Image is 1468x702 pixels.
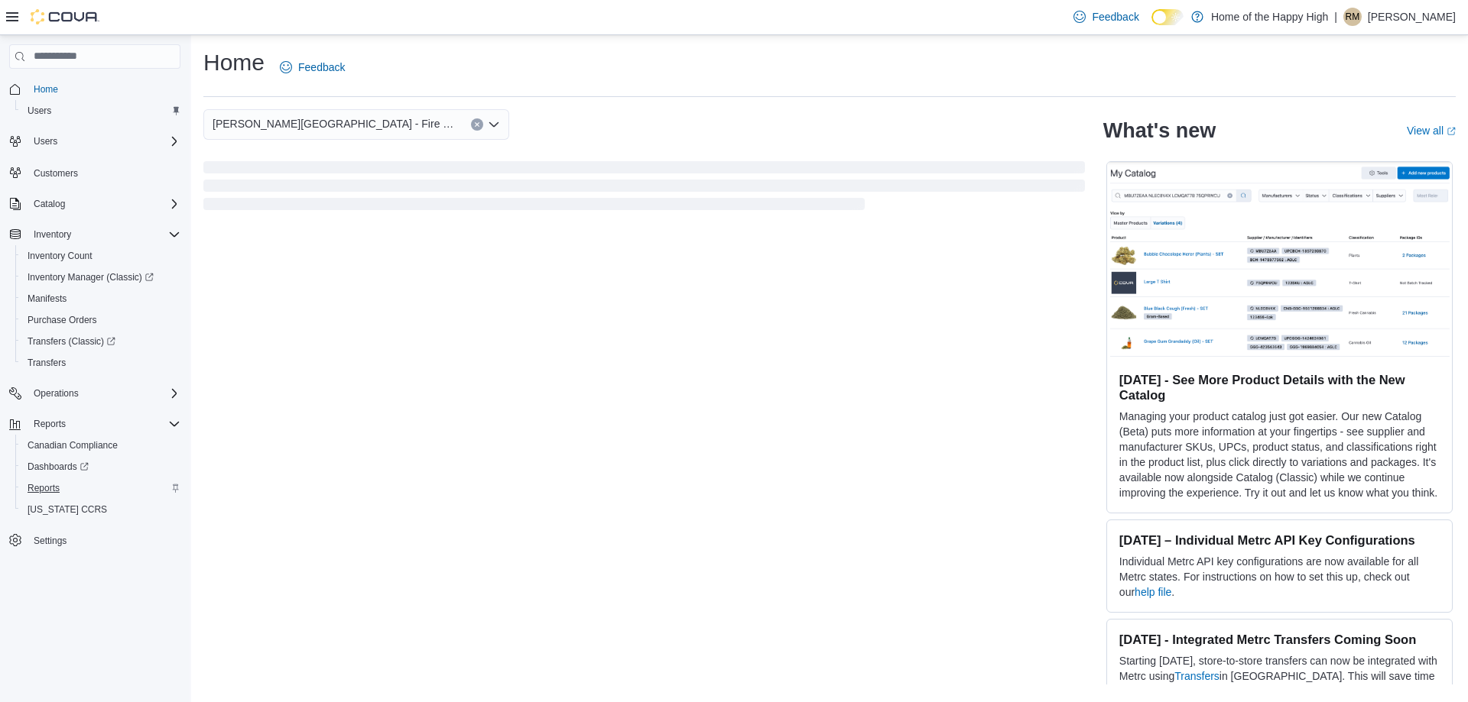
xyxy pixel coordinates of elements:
p: Managing your product catalog just got easier. Our new Catalog (Beta) puts more information at yo... [1119,409,1440,500]
span: Inventory Manager (Classic) [21,268,180,286]
h2: What's new [1103,118,1216,143]
a: View allExternal link [1407,125,1456,137]
a: Dashboards [15,456,187,477]
span: Canadian Compliance [21,436,180,455]
span: RM [1346,8,1360,26]
span: Operations [34,387,79,400]
span: Dark Mode [1151,25,1152,26]
button: Open list of options [488,118,500,131]
span: Users [21,102,180,120]
a: Reports [21,479,66,497]
span: Feedback [1092,9,1138,24]
button: Home [3,78,187,100]
a: Inventory Manager (Classic) [15,267,187,288]
button: Users [15,100,187,121]
a: Manifests [21,290,73,308]
button: Operations [3,383,187,404]
button: Purchase Orders [15,309,187,331]
span: Settings [34,535,67,547]
span: Reports [21,479,180,497]
button: Users [28,132,63,150]
a: Home [28,80,64,99]
input: Dark Mode [1151,9,1184,25]
button: Settings [3,529,187,552]
a: Canadian Compliance [21,436,124,455]
button: [US_STATE] CCRS [15,499,187,520]
span: Users [28,105,51,117]
button: Catalog [3,193,187,215]
a: Feedback [274,52,351,82]
span: Reports [28,482,60,494]
span: Loading [203,164,1085,213]
button: Canadian Compliance [15,435,187,456]
h3: [DATE] – Individual Metrc API Key Configurations [1119,532,1440,548]
button: Reports [3,413,187,435]
span: Manifests [21,290,180,308]
div: Roberta Mortimer [1343,8,1362,26]
span: Dashboards [28,461,89,473]
span: Inventory [34,228,71,241]
span: Washington CCRS [21,500,180,519]
span: Inventory Count [21,247,180,265]
span: Feedback [298,60,345,75]
span: Catalog [34,198,65,210]
span: Transfers [21,354,180,372]
button: Manifests [15,288,187,309]
a: Inventory Count [21,247,99,265]
svg: External link [1447,127,1456,136]
span: Inventory Count [28,250,93,262]
a: Transfers (Classic) [15,331,187,352]
span: Home [28,79,180,99]
button: Clear input [471,118,483,131]
button: Catalog [28,195,71,213]
button: Customers [3,161,187,183]
a: Customers [28,164,84,183]
span: Transfers (Classic) [21,332,180,351]
button: Transfers [15,352,187,374]
span: Home [34,83,58,95]
span: [PERSON_NAME][GEOGRAPHIC_DATA] - Fire & Flower [213,115,456,133]
span: Transfers [28,357,66,369]
span: Inventory [28,225,180,244]
a: Purchase Orders [21,311,103,329]
span: Catalog [28,195,180,213]
p: [PERSON_NAME] [1368,8,1456,26]
span: Reports [34,418,66,430]
nav: Complex example [9,72,180,591]
button: Reports [28,415,72,433]
span: Reports [28,415,180,433]
a: Feedback [1067,2,1145,32]
p: | [1334,8,1337,26]
span: Transfers (Classic) [28,335,115,348]
button: Users [3,131,187,152]
a: Dashboards [21,458,95,476]
span: Manifests [28,293,67,305]
a: Settings [28,532,73,550]
span: Users [28,132,180,150]
span: Users [34,135,57,147]
h3: [DATE] - Integrated Metrc Transfers Coming Soon [1119,632,1440,647]
img: Cova [31,9,99,24]
h1: Home [203,47,265,78]
span: Canadian Compliance [28,439,118,451]
span: Inventory Manager (Classic) [28,271,154,283]
button: Operations [28,384,85,403]
a: Transfers (Classic) [21,332,122,351]
a: Transfers [1174,670,1220,682]
p: Home of the Happy High [1211,8,1328,26]
a: Users [21,102,57,120]
button: Inventory [3,224,187,245]
a: [US_STATE] CCRS [21,500,113,519]
span: Dashboards [21,458,180,476]
button: Reports [15,477,187,499]
p: Individual Metrc API key configurations are now available for all Metrc states. For instructions ... [1119,554,1440,600]
span: Customers [34,167,78,180]
span: Purchase Orders [21,311,180,329]
button: Inventory Count [15,245,187,267]
a: help file [1135,586,1171,598]
span: Purchase Orders [28,314,97,326]
h3: [DATE] - See More Product Details with the New Catalog [1119,372,1440,403]
a: Transfers [21,354,72,372]
span: Settings [28,531,180,550]
button: Inventory [28,225,77,244]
